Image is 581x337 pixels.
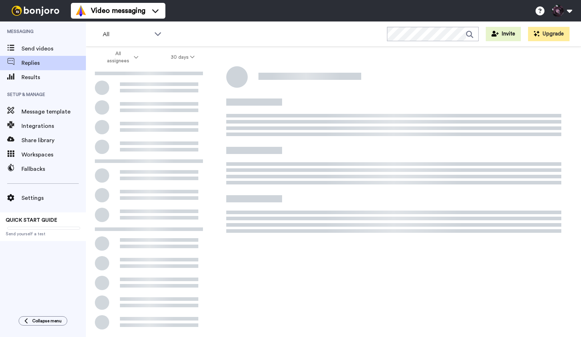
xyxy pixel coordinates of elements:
button: Collapse menu [19,316,67,326]
span: Send videos [21,44,86,53]
span: QUICK START GUIDE [6,218,57,223]
span: Fallbacks [21,165,86,173]
button: All assignees [87,47,155,67]
span: Integrations [21,122,86,130]
span: All [103,30,151,39]
span: Collapse menu [32,318,62,324]
span: Workspaces [21,150,86,159]
img: vm-color.svg [75,5,87,16]
span: Replies [21,59,86,67]
span: All assignees [103,50,132,64]
span: Send yourself a test [6,231,80,237]
button: Upgrade [528,27,570,41]
button: Invite [486,27,521,41]
button: 30 days [155,51,211,64]
span: Message template [21,107,86,116]
span: Video messaging [91,6,145,16]
span: Settings [21,194,86,202]
span: Share library [21,136,86,145]
span: Results [21,73,86,82]
img: bj-logo-header-white.svg [9,6,62,16]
